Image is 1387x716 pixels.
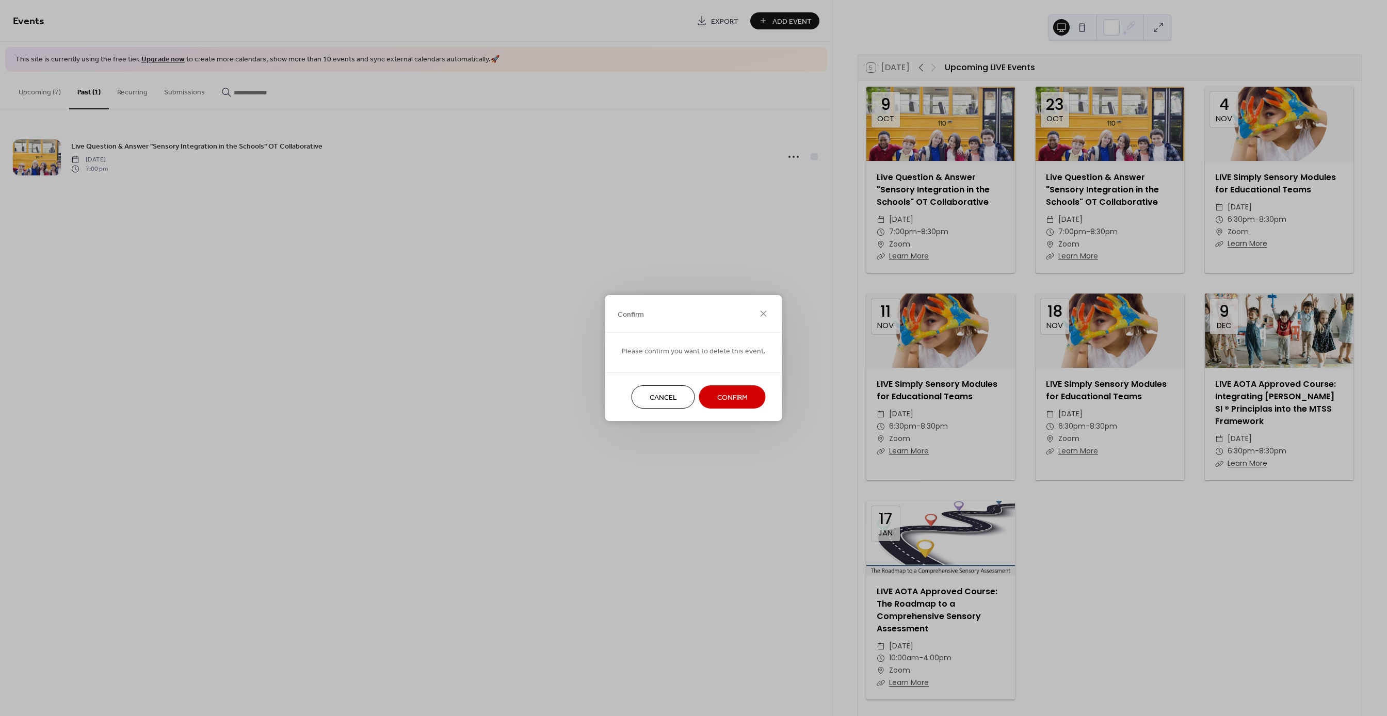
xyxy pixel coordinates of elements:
[699,385,766,409] button: Confirm
[632,385,695,409] button: Cancel
[622,346,766,357] span: Please confirm you want to delete this event.
[650,393,677,403] span: Cancel
[618,309,644,320] span: Confirm
[717,393,748,403] span: Confirm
